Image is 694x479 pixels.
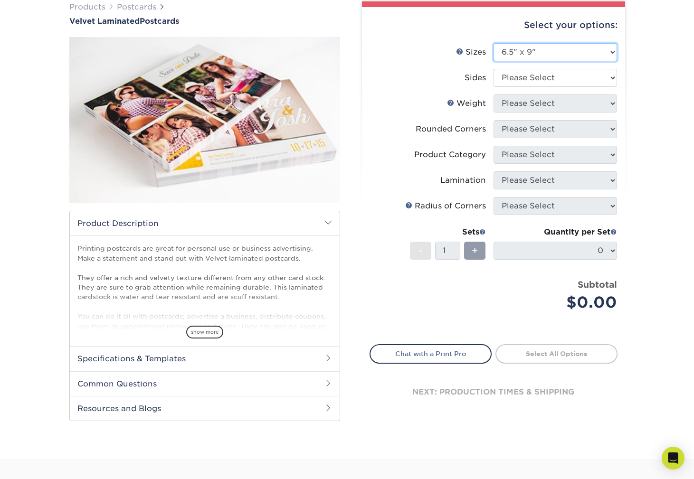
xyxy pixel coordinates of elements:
div: Quantity per Set [494,226,617,238]
a: Products [69,2,105,11]
div: Radius of Corners [405,200,486,212]
div: Sets [410,226,486,238]
span: Velvet Laminated [69,17,140,26]
div: Lamination [440,175,486,186]
a: Postcards [117,2,156,11]
h2: Common Questions [70,371,340,396]
a: Velvet LaminatedPostcards [69,17,340,26]
div: $0.00 [501,291,617,314]
a: Chat with a Print Pro [370,344,492,363]
h2: Resources and Blogs [70,396,340,421]
div: Product Category [414,149,486,160]
img: Velvet Laminated 01 [69,27,340,214]
div: Sides [465,72,486,84]
div: Open Intercom Messenger [662,447,684,470]
h2: Product Description [70,211,340,235]
h1: Postcards [69,17,340,26]
h2: Specifications & Templates [70,346,340,371]
strong: Subtotal [578,279,617,290]
p: Printing postcards are great for personal use or business advertising. Make a statement and stand... [77,244,332,369]
div: Weight [447,98,486,109]
span: - [418,244,423,258]
span: + [472,244,478,258]
div: Sizes [456,47,486,58]
div: next: production times & shipping [370,364,618,421]
div: Select your options: [370,7,618,43]
div: Rounded Corners [416,123,486,135]
span: show more [186,326,223,338]
a: Select All Options [495,344,618,363]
